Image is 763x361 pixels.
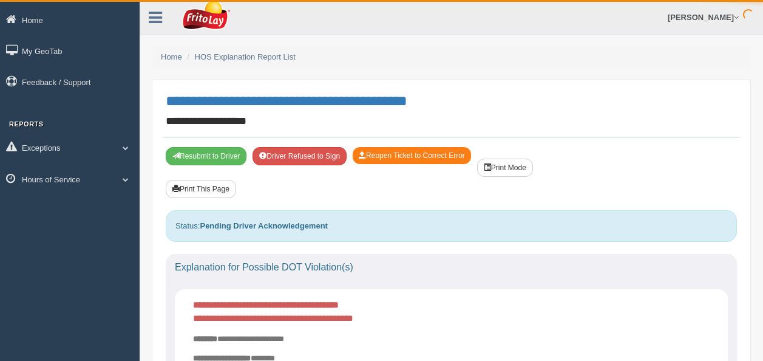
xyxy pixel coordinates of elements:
[195,52,296,61] a: HOS Explanation Report List
[161,52,182,61] a: Home
[477,159,533,177] button: Print Mode
[166,254,737,281] div: Explanation for Possible DOT Violation(s)
[166,147,246,165] button: Resubmit To Driver
[353,147,471,164] button: Reopen Ticket
[200,221,327,230] strong: Pending Driver Acknowledgement
[166,180,236,198] button: Print This Page
[166,210,737,241] div: Status:
[253,147,347,165] button: Driver Refused to Sign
